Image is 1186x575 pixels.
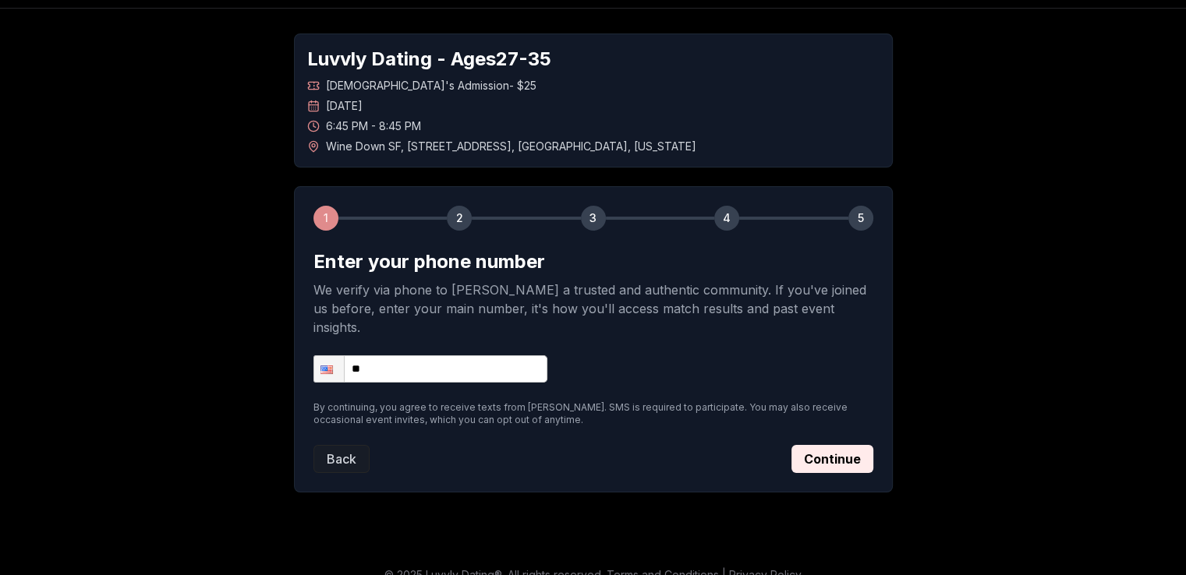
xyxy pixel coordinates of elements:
[714,206,739,231] div: 4
[313,249,873,274] h2: Enter your phone number
[581,206,606,231] div: 3
[307,47,880,72] h1: Luvvly Dating - Ages 27 - 35
[313,401,873,426] p: By continuing, you agree to receive texts from [PERSON_NAME]. SMS is required to participate. You...
[848,206,873,231] div: 5
[326,78,536,93] span: [DEMOGRAPHIC_DATA]'s Admission - $25
[791,445,873,473] button: Continue
[326,139,696,154] span: Wine Down SF , [STREET_ADDRESS] , [GEOGRAPHIC_DATA] , [US_STATE]
[447,206,472,231] div: 2
[326,98,363,114] span: [DATE]
[326,118,421,134] span: 6:45 PM - 8:45 PM
[313,206,338,231] div: 1
[313,280,873,337] p: We verify via phone to [PERSON_NAME] a trusted and authentic community. If you've joined us befor...
[314,356,344,382] div: United States: + 1
[313,445,370,473] button: Back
